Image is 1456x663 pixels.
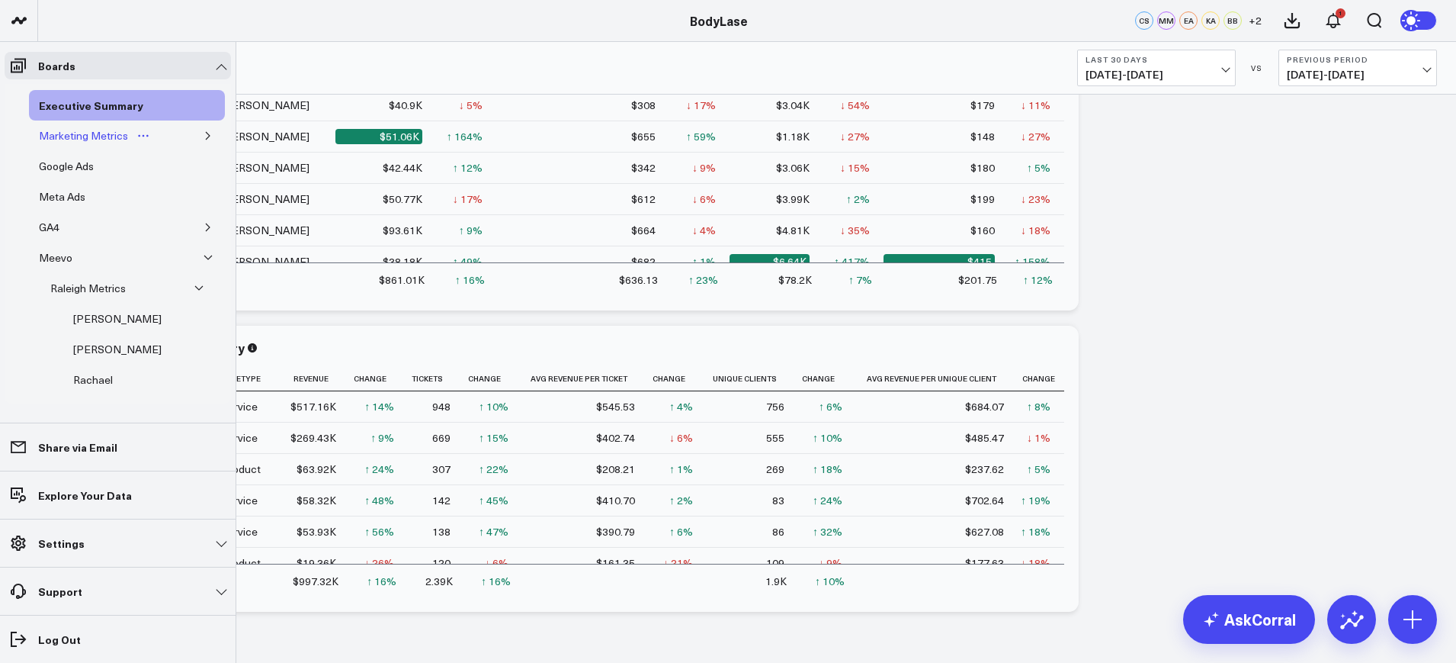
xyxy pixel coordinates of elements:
[1027,430,1050,446] div: ↓ 1%
[69,340,165,359] div: [PERSON_NAME]
[132,130,155,142] button: Open board menu
[297,493,336,508] div: $58.32K
[692,191,716,207] div: ↓ 6%
[221,223,309,238] div: [PERSON_NAME]
[432,524,451,539] div: 138
[690,12,748,29] a: BodyLase
[596,555,635,571] div: $161.35
[1077,50,1236,86] button: Last 30 Days[DATE]-[DATE]
[1027,160,1050,175] div: ↑ 5%
[479,493,508,508] div: ↑ 45%
[596,399,635,414] div: $545.53
[1249,15,1262,26] span: + 2
[432,430,451,446] div: 669
[290,399,336,414] div: $517.16K
[364,493,394,508] div: ↑ 48%
[965,399,1004,414] div: $684.07
[293,574,338,589] div: $997.32K
[221,129,309,144] div: [PERSON_NAME]
[447,129,483,144] div: ↑ 164%
[1287,55,1429,64] b: Previous Period
[776,160,810,175] div: $3.06K
[813,430,842,446] div: ↑ 10%
[35,96,147,114] div: Executive Summary
[840,129,870,144] div: ↓ 27%
[596,430,635,446] div: $402.74
[631,191,656,207] div: $612
[29,182,118,212] a: Meta AdsOpen board menu
[688,272,718,288] div: ↑ 23%
[297,524,336,539] div: $53.93K
[1278,50,1437,86] button: Previous Period[DATE]-[DATE]
[425,574,453,589] div: 2.39K
[965,524,1004,539] div: $627.08
[965,462,1004,477] div: $237.62
[221,493,258,508] div: Service
[364,555,394,571] div: ↓ 26%
[669,462,693,477] div: ↑ 1%
[453,160,483,175] div: ↑ 12%
[778,272,812,288] div: $78.2K
[364,399,394,414] div: ↑ 14%
[1246,11,1264,30] button: +2
[221,98,309,113] div: [PERSON_NAME]
[221,191,309,207] div: [PERSON_NAME]
[669,399,693,414] div: ↑ 4%
[221,366,287,391] th: Saletype
[453,191,483,207] div: ↓ 17%
[364,462,394,477] div: ↑ 24%
[813,524,842,539] div: ↑ 32%
[766,399,784,414] div: 756
[69,401,107,420] div: Grace
[29,212,92,243] a: GA4Open board menu
[813,462,842,477] div: ↑ 18%
[383,191,422,207] div: $50.77K
[1021,191,1050,207] div: ↓ 23%
[766,462,784,477] div: 269
[479,399,508,414] div: ↑ 10%
[38,633,81,645] p: Log Out
[1336,8,1345,18] div: 1
[813,493,842,508] div: ↑ 24%
[1243,63,1271,72] div: VS
[1021,493,1050,508] div: ↑ 19%
[631,254,656,269] div: $682
[221,462,261,477] div: Product
[1223,11,1242,30] div: BB
[840,98,870,113] div: ↓ 54%
[459,223,483,238] div: ↑ 9%
[221,399,258,414] div: Service
[1021,129,1050,144] div: ↓ 27%
[1086,55,1227,64] b: Last 30 Days
[965,430,1004,446] div: $485.47
[38,585,82,597] p: Support
[884,254,995,269] div: $415
[408,366,464,391] th: Tickets
[35,157,98,175] div: Google Ads
[1157,11,1175,30] div: MM
[596,524,635,539] div: $390.79
[848,272,872,288] div: ↑ 7%
[432,555,451,571] div: 120
[1021,223,1050,238] div: ↓ 18%
[1179,11,1198,30] div: EA
[970,223,995,238] div: $160
[970,160,995,175] div: $180
[596,462,635,477] div: $208.21
[35,218,63,237] div: GA4
[965,555,1004,571] div: $177.63
[958,272,997,288] div: $201.75
[846,191,870,207] div: ↑ 2%
[765,574,787,589] div: 1.9K
[69,371,117,389] div: Rachael
[1027,399,1050,414] div: ↑ 8%
[1018,366,1064,391] th: Change
[815,574,845,589] div: ↑ 10%
[432,493,451,508] div: 142
[221,555,261,571] div: Product
[669,493,693,508] div: ↑ 2%
[69,310,165,328] div: [PERSON_NAME]
[686,129,716,144] div: ↑ 59%
[1201,11,1220,30] div: KA
[619,272,658,288] div: $636.13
